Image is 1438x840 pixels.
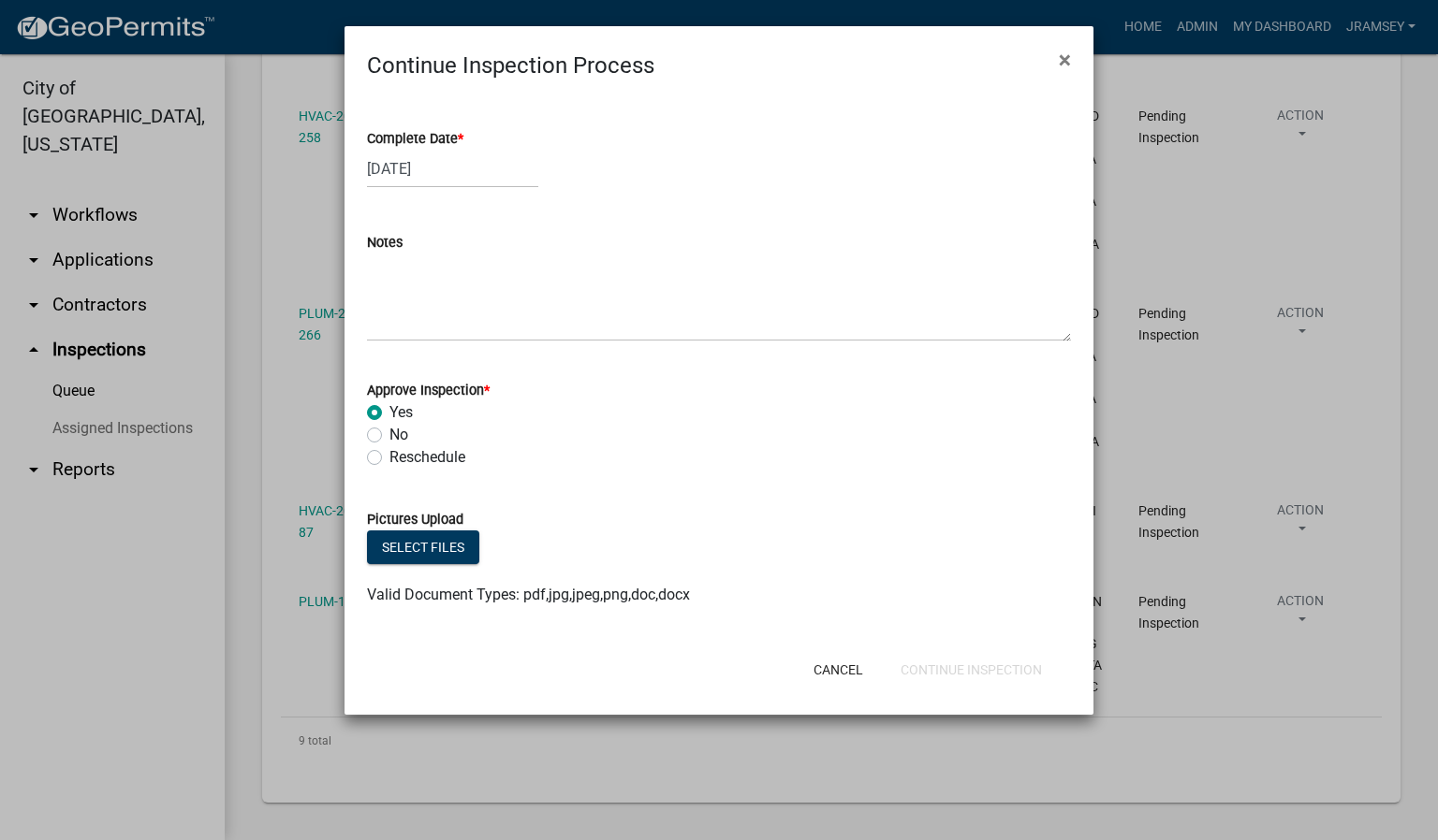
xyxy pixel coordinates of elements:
label: No [389,424,408,446]
button: Select files [367,530,479,564]
label: Approve Inspection [367,384,490,398]
label: Yes [389,401,413,424]
label: Complete Date [367,133,463,146]
label: Notes [367,237,403,250]
h4: Continue Inspection Process [367,49,654,82]
button: Continue Inspection [886,653,1057,687]
button: Cancel [799,653,878,687]
button: Close [1044,34,1086,86]
label: Pictures Upload [367,514,463,527]
span: × [1059,47,1071,73]
span: Valid Document Types: pdf,jpg,jpeg,png,doc,docx [367,586,690,603]
label: Reschedule [389,446,465,469]
input: mm/dd/yyyy [367,150,538,188]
